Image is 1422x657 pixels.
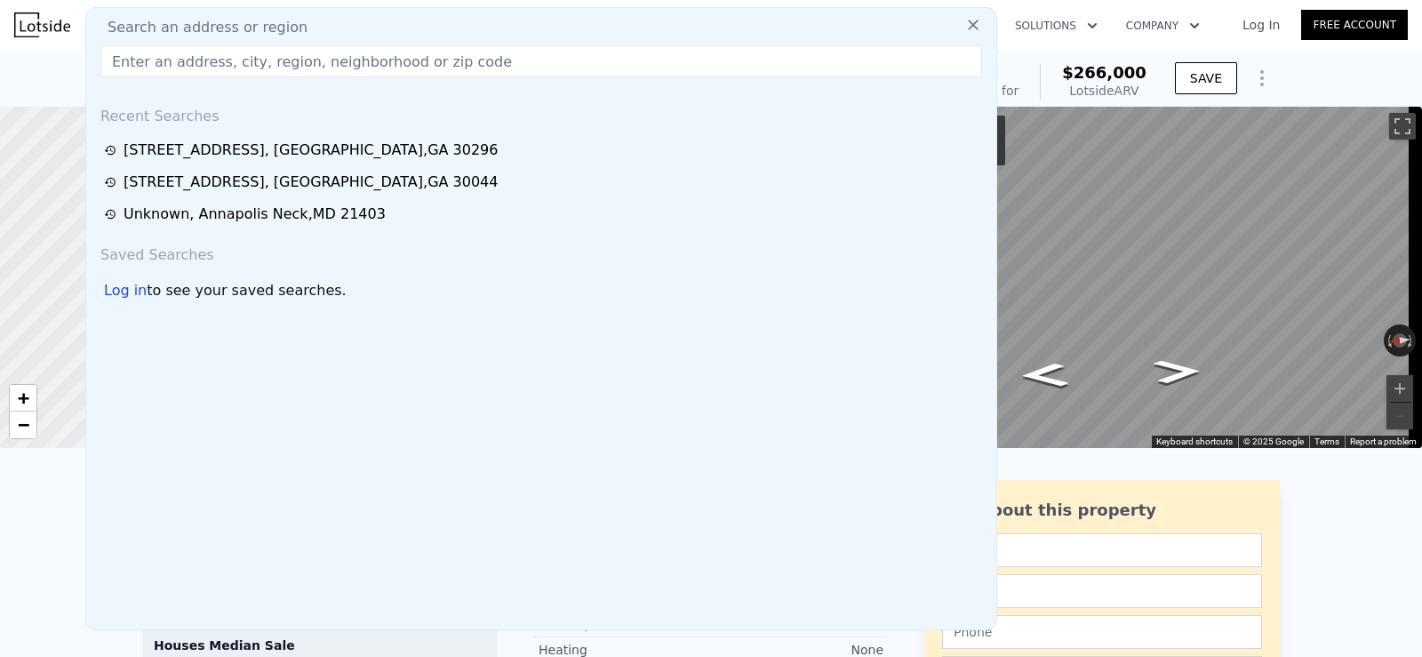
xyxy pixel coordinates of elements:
[813,107,1422,448] div: Map
[942,498,1262,523] div: Ask about this property
[1383,333,1416,349] button: Reset the view
[1000,357,1089,393] path: Go North, Amesbury Ln
[813,107,1422,448] div: Street View
[147,280,346,301] span: to see your saved searches.
[104,140,984,161] a: [STREET_ADDRESS], [GEOGRAPHIC_DATA],GA 30296
[93,230,989,273] div: Saved Searches
[93,92,989,134] div: Recent Searches
[1384,324,1394,357] button: Rotate counterclockwise
[1350,437,1417,446] a: Report a problem
[18,387,29,409] span: +
[1389,113,1416,140] button: Toggle fullscreen view
[1175,62,1237,94] button: SAVE
[124,204,386,225] div: Unknown , Annapolis Neck , MD 21403
[1386,375,1413,402] button: Zoom in
[18,413,29,436] span: −
[942,574,1262,608] input: Email
[1062,63,1146,82] span: $266,000
[942,533,1262,567] input: Name
[1407,324,1417,357] button: Rotate clockwise
[1062,82,1146,100] div: Lotside ARV
[104,172,984,193] a: [STREET_ADDRESS], [GEOGRAPHIC_DATA],GA 30044
[1156,436,1233,448] button: Keyboard shortcuts
[124,140,498,161] div: [STREET_ADDRESS] , [GEOGRAPHIC_DATA] , GA 30296
[1001,10,1112,42] button: Solutions
[10,385,36,412] a: Zoom in
[104,280,147,301] div: Log in
[10,412,36,438] a: Zoom out
[942,615,1262,649] input: Phone
[1244,60,1280,96] button: Show Options
[1386,403,1413,429] button: Zoom out
[14,12,70,37] img: Lotside
[1112,10,1214,42] button: Company
[104,204,984,225] a: Unknown, Annapolis Neck,MD 21403
[1243,437,1304,446] span: © 2025 Google
[154,637,486,654] div: Houses Median Sale
[93,17,308,38] span: Search an address or region
[1301,10,1408,40] a: Free Account
[124,172,498,193] div: [STREET_ADDRESS] , [GEOGRAPHIC_DATA] , GA 30044
[100,45,982,77] input: Enter an address, city, region, neighborhood or zip code
[1221,16,1301,34] a: Log In
[1133,354,1221,389] path: Go South, Amesbury Ln
[1314,437,1339,446] a: Terms (opens in new tab)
